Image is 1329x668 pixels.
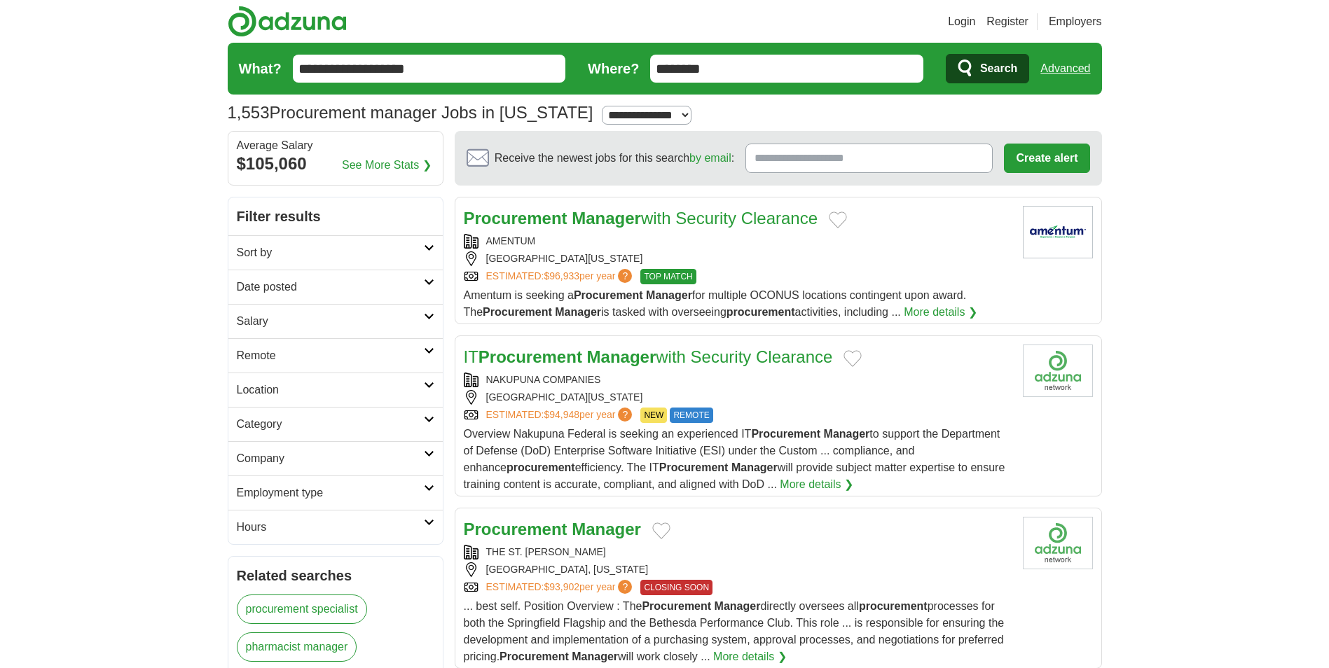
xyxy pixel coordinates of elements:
a: Category [228,407,443,441]
div: NAKUPUNA COMPANIES [464,373,1012,387]
h2: Location [237,382,424,398]
a: Advanced [1040,55,1090,83]
span: CLOSING SOON [640,580,712,595]
a: Employers [1049,13,1102,30]
a: Salary [228,304,443,338]
span: ... best self. Position Overview : The directly oversees all processes for both the Springfield F... [464,600,1005,662]
strong: procurement [507,461,575,473]
h2: Related searches [237,565,434,586]
span: $96,933 [544,270,579,281]
span: 1,553 [228,100,270,125]
div: [GEOGRAPHIC_DATA][US_STATE] [464,390,1012,405]
strong: Procurement [751,428,820,440]
button: Create alert [1004,144,1089,173]
div: Average Salary [237,140,434,151]
strong: Procurement [464,520,567,538]
img: Company logo [1023,345,1093,397]
strong: Procurement [483,306,552,318]
strong: Procurement [659,461,729,473]
div: THE ST. [PERSON_NAME] [464,545,1012,559]
h2: Hours [237,519,424,536]
h2: Remote [237,347,424,364]
span: ? [618,269,632,283]
strong: Procurement [642,600,711,612]
a: Date posted [228,270,443,304]
a: Remote [228,338,443,373]
strong: Manager [587,347,656,366]
a: AMENTUM [486,235,536,246]
h2: Salary [237,313,424,330]
h1: Procurement manager Jobs in [US_STATE] [228,103,593,122]
a: Procurement Managerwith Security Clearance [464,209,818,228]
div: [GEOGRAPHIC_DATA], [US_STATE] [464,562,1012,577]
a: by email [689,152,731,164]
span: ? [618,408,632,422]
a: ESTIMATED:$94,948per year? [486,408,635,423]
strong: Manager [824,428,870,440]
label: What? [239,58,282,79]
a: Employment type [228,475,443,510]
strong: procurement [859,600,928,612]
a: Hours [228,510,443,544]
a: Register [986,13,1028,30]
h2: Filter results [228,197,443,235]
h2: Sort by [237,244,424,261]
h2: Company [237,450,424,467]
span: Search [980,55,1017,83]
strong: Manager [572,650,618,662]
a: ITProcurement Managerwith Security Clearance [464,347,833,366]
button: Add to favorite jobs [652,522,670,539]
span: NEW [640,408,667,423]
h2: Date posted [237,279,424,295]
div: $105,060 [237,151,434,176]
strong: Procurement [464,209,567,228]
a: More details ❯ [713,648,787,665]
strong: Procurement [478,347,582,366]
strong: Manager [731,461,778,473]
button: Add to favorite jobs [829,211,847,228]
img: Amentum logo [1023,206,1093,258]
span: TOP MATCH [640,269,696,284]
a: Company [228,441,443,475]
a: More details ❯ [780,476,853,493]
a: More details ❯ [904,304,977,321]
span: $94,948 [544,409,579,420]
img: Company logo [1023,517,1093,569]
a: procurement specialist [237,594,367,624]
h2: Category [237,416,424,433]
strong: Manager [572,520,641,538]
strong: Manager [715,600,761,612]
a: Sort by [228,235,443,270]
a: Login [948,13,975,30]
a: ESTIMATED:$93,902per year? [486,580,635,595]
span: ? [618,580,632,594]
strong: Manager [646,289,692,301]
strong: Procurement [574,289,643,301]
a: Procurement Manager [464,520,641,538]
span: Amentum is seeking a for multiple OCONUS locations contingent upon award. The is tasked with over... [464,289,967,318]
label: Where? [588,58,639,79]
strong: procurement [727,306,795,318]
span: $93,902 [544,581,579,592]
img: Adzuna logo [228,6,347,37]
strong: Procurement [500,650,569,662]
span: Receive the newest jobs for this search : [495,150,734,167]
button: Add to favorite jobs [843,350,862,367]
button: Search [946,54,1029,83]
strong: Manager [555,306,601,318]
span: Overview Nakupuna Federal is seeking an experienced IT to support the Department of Defense (DoD)... [464,428,1005,490]
strong: Manager [572,209,641,228]
a: pharmacist manager [237,632,357,662]
a: ESTIMATED:$96,933per year? [486,269,635,284]
div: [GEOGRAPHIC_DATA][US_STATE] [464,251,1012,266]
span: REMOTE [670,408,712,423]
a: See More Stats ❯ [342,157,432,174]
a: Location [228,373,443,407]
h2: Employment type [237,485,424,501]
